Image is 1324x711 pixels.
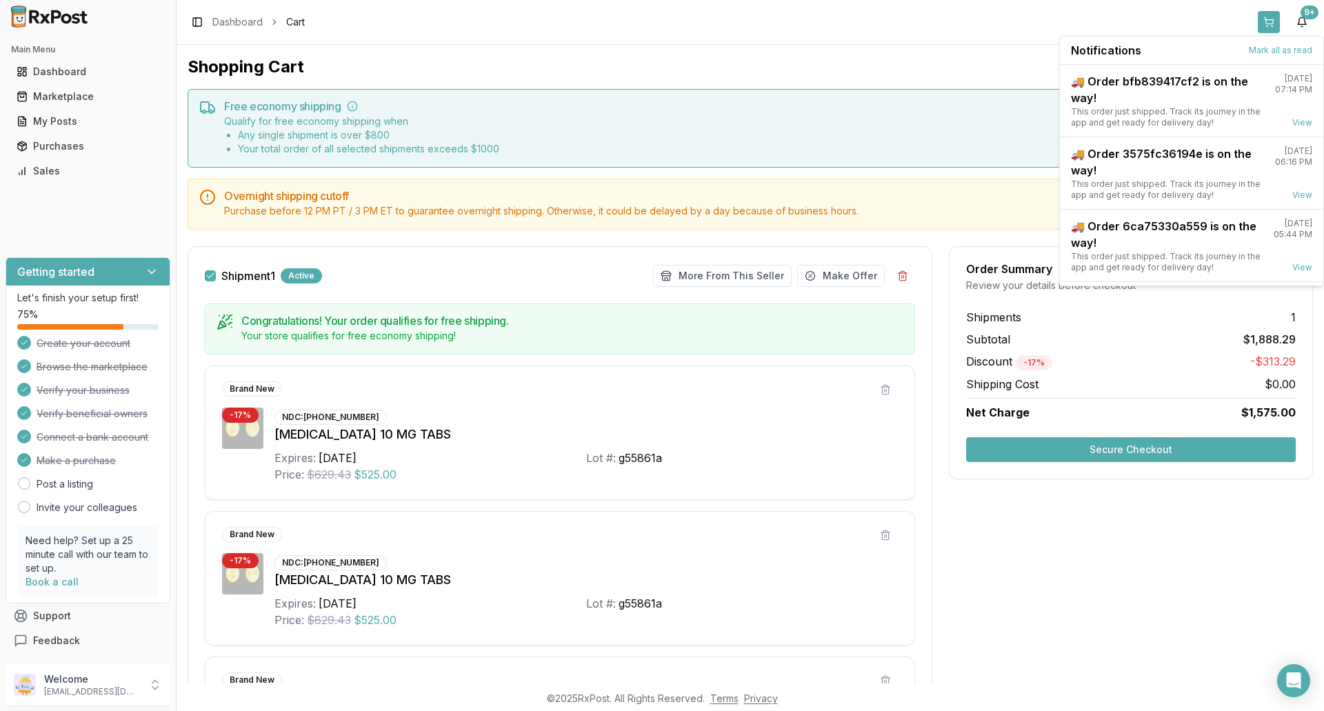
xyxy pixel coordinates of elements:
[17,263,94,280] h3: Getting started
[238,142,499,156] li: Your total order of all selected shipments exceeds $ 1000
[11,109,165,134] a: My Posts
[222,553,259,568] div: - 17 %
[619,595,662,612] div: g55861a
[17,90,159,103] div: Marketplace
[26,576,79,588] a: Book a call
[11,134,165,159] a: Purchases
[1285,218,1312,229] div: [DATE]
[966,354,1052,368] span: Discount
[224,204,1301,218] div: Purchase before 12 PM PT / 3 PM ET to guarantee overnight shipping. Otherwise, it could be delaye...
[222,408,259,423] div: - 17 %
[14,674,36,696] img: User avatar
[744,692,778,704] a: Privacy
[1274,229,1312,240] div: 05:44 PM
[1291,309,1296,326] span: 1
[241,315,903,326] h5: Congratulations! Your order qualifies for free shipping.
[274,555,387,570] div: NDC: [PHONE_NUMBER]
[37,383,130,397] span: Verify your business
[37,337,130,350] span: Create your account
[17,114,159,128] div: My Posts
[1275,84,1312,95] div: 07:14 PM
[1277,664,1310,697] div: Open Intercom Messenger
[274,595,316,612] div: Expires:
[1285,146,1312,157] div: [DATE]
[17,308,38,321] span: 75 %
[6,135,170,157] button: Purchases
[212,15,263,29] a: Dashboard
[1291,11,1313,33] button: 9+
[33,634,80,648] span: Feedback
[1301,6,1318,19] div: 9+
[1292,262,1312,273] a: View
[17,65,159,79] div: Dashboard
[1071,73,1264,106] div: 🚚 Order bfb839417cf2 is on the way!
[966,331,1010,348] span: Subtotal
[1071,42,1141,59] span: Notifications
[1250,353,1296,370] span: -$313.29
[222,553,263,594] img: Jardiance 10 MG TABS
[307,466,351,483] span: $629.43
[1071,179,1264,201] div: This order just shipped. Track its journey in the app and get ready for delivery day!
[966,376,1039,392] span: Shipping Cost
[319,595,357,612] div: [DATE]
[1241,404,1296,421] span: $1,575.00
[6,61,170,83] button: Dashboard
[44,686,140,697] p: [EMAIL_ADDRESS][DOMAIN_NAME]
[966,405,1030,419] span: Net Charge
[6,110,170,132] button: My Posts
[11,59,165,84] a: Dashboard
[17,291,159,305] p: Let's finish your setup first!
[224,101,1301,112] h5: Free economy shipping
[274,410,387,425] div: NDC: [PHONE_NUMBER]
[274,450,316,466] div: Expires:
[319,450,357,466] div: [DATE]
[1071,146,1264,179] div: 🚚 Order 3575fc36194e is on the way!
[1016,355,1052,370] div: - 17 %
[37,454,116,468] span: Make a purchase
[966,437,1296,462] button: Secure Checkout
[26,534,150,575] p: Need help? Set up a 25 minute call with our team to set up.
[44,672,140,686] p: Welcome
[710,692,739,704] a: Terms
[212,15,305,29] nav: breadcrumb
[222,381,282,397] div: Brand New
[222,527,282,542] div: Brand New
[274,425,898,444] div: [MEDICAL_DATA] 10 MG TABS
[1285,73,1312,84] div: [DATE]
[966,263,1296,274] div: Order Summary
[354,612,397,628] span: $525.00
[221,270,275,281] span: Shipment 1
[1265,376,1296,392] span: $0.00
[1292,190,1312,201] a: View
[6,6,94,28] img: RxPost Logo
[797,265,885,287] button: Make Offer
[37,407,148,421] span: Verify beneficial owners
[37,430,148,444] span: Connect a bank account
[1243,331,1296,348] span: $1,888.29
[17,139,159,153] div: Purchases
[274,570,898,590] div: [MEDICAL_DATA] 10 MG TABS
[37,360,148,374] span: Browse the marketplace
[11,44,165,55] h2: Main Menu
[274,612,304,628] div: Price:
[966,279,1296,292] div: Review your details before checkout
[586,595,616,612] div: Lot #:
[586,450,616,466] div: Lot #:
[224,190,1301,201] h5: Overnight shipping cutoff
[354,466,397,483] span: $525.00
[1071,251,1263,273] div: This order just shipped. Track its journey in the app and get ready for delivery day!
[222,408,263,449] img: Jardiance 10 MG TABS
[37,477,93,491] a: Post a listing
[11,84,165,109] a: Marketplace
[37,501,137,514] a: Invite your colleagues
[222,672,282,688] div: Brand New
[1275,157,1312,168] div: 06:16 PM
[6,86,170,108] button: Marketplace
[1249,45,1312,56] button: Mark all as read
[1292,117,1312,128] a: View
[619,450,662,466] div: g55861a
[17,164,159,178] div: Sales
[1071,106,1264,128] div: This order just shipped. Track its journey in the app and get ready for delivery day!
[653,265,792,287] button: More From This Seller
[281,268,322,283] div: Active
